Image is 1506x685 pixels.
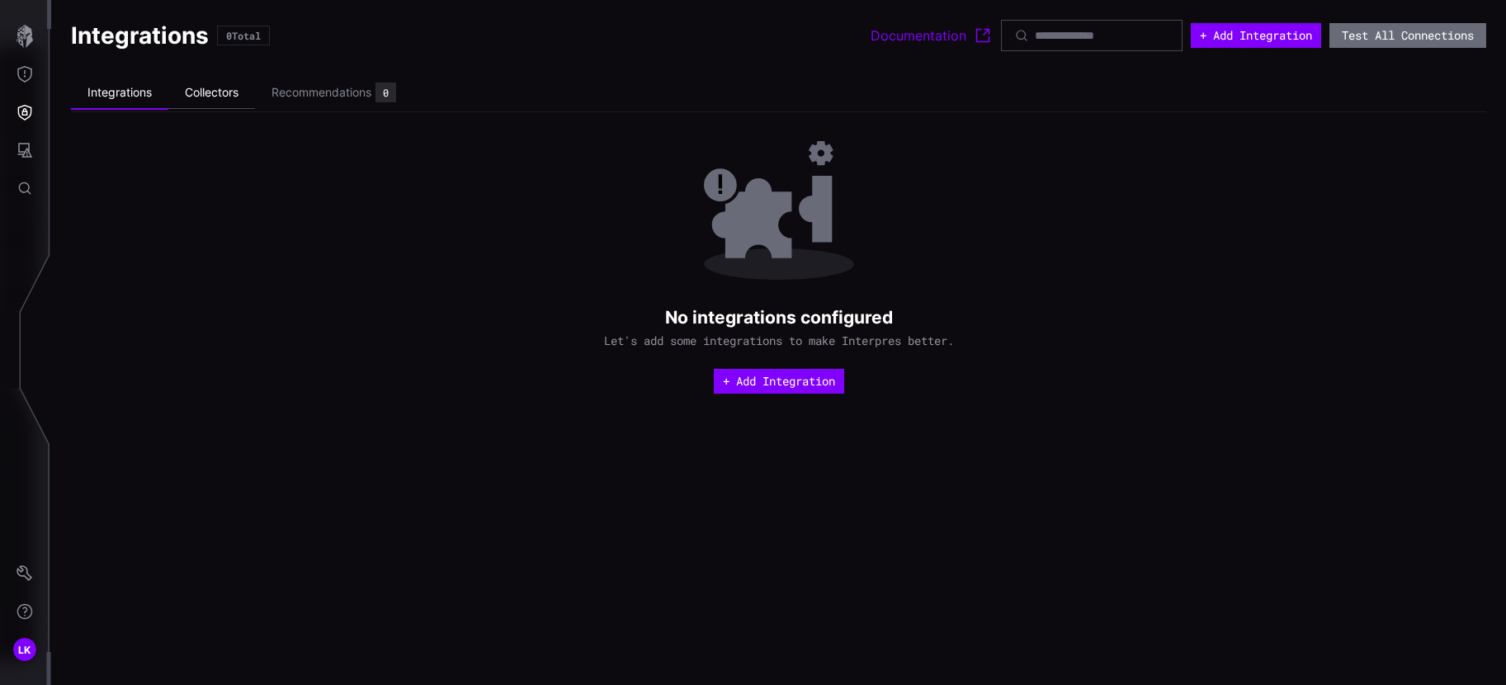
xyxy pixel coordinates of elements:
[665,306,893,328] h2: No integrations configured
[271,85,371,100] div: Recommendations
[71,77,168,110] li: Integrations
[383,87,389,97] div: 0
[1191,23,1321,48] button: + Add Integration
[18,641,31,659] span: LK
[604,333,954,348] span: Let's add some integrations to make Interpres better.
[71,21,209,50] h1: Integrations
[714,369,844,394] button: + Add Integration
[1,631,49,668] button: LK
[871,26,993,45] a: Documentation
[226,31,261,40] div: 0 Total
[1329,23,1486,48] button: Test All Connections
[168,77,255,109] li: Collectors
